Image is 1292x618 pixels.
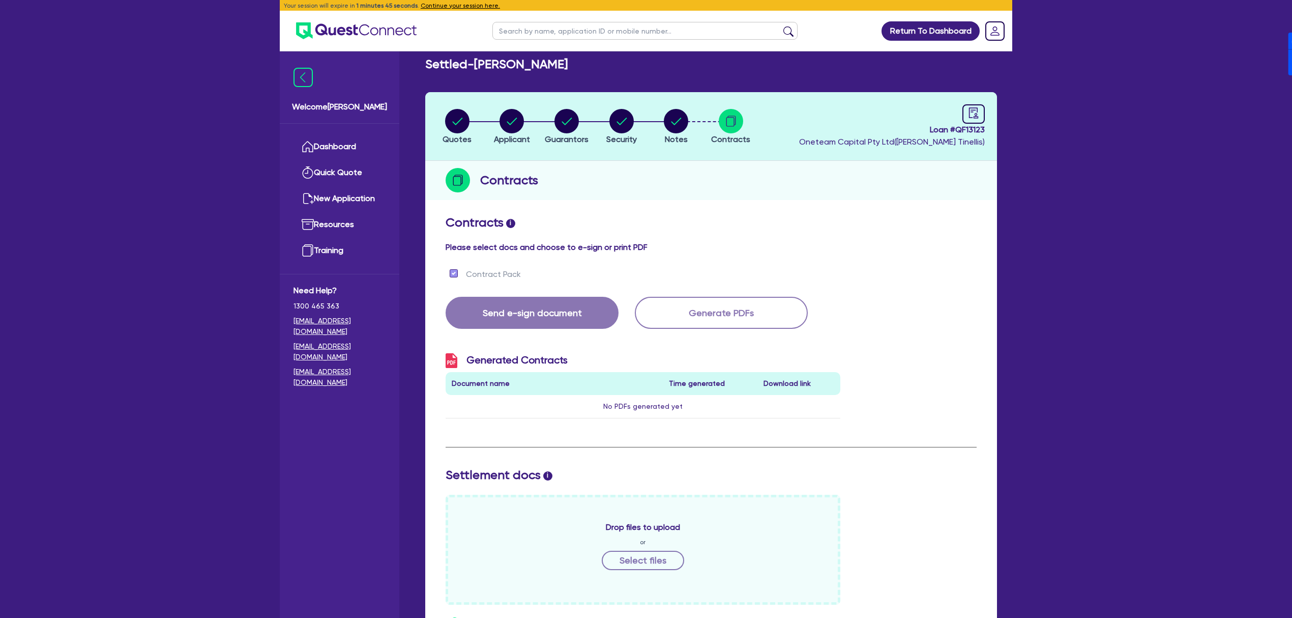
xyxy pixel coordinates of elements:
a: [EMAIL_ADDRESS][DOMAIN_NAME] [293,341,386,362]
th: Time generated [663,372,757,395]
a: [EMAIL_ADDRESS][DOMAIN_NAME] [293,367,386,388]
button: Generate PDFs [635,297,808,329]
span: Loan # QF13123 [799,124,985,136]
span: Welcome [PERSON_NAME] [292,101,387,113]
span: Drop files to upload [606,521,680,533]
th: Download link [757,372,840,395]
a: Dashboard [293,134,386,160]
button: Send e-sign document [446,297,619,329]
img: icon-menu-close [293,68,313,87]
td: No PDFs generated yet [446,395,840,418]
h2: Contracts [480,171,538,189]
span: Contracts [711,134,750,144]
th: Document name [446,372,663,395]
input: Search by name, application ID or mobile number... [492,22,798,40]
button: Applicant [493,108,531,146]
span: Quotes [443,134,472,144]
a: Dropdown toggle [982,18,1008,44]
img: icon-pdf [446,353,457,368]
span: Applicant [494,134,530,144]
h2: Contracts [446,215,977,230]
span: 1300 465 363 [293,301,386,312]
a: Training [293,238,386,264]
button: Security [606,108,637,146]
h2: Settlement docs [446,468,977,483]
a: Quick Quote [293,160,386,186]
span: Oneteam Capital Pty Ltd ( [PERSON_NAME] Tinellis ) [799,137,985,147]
img: resources [302,218,314,231]
span: or [640,538,645,547]
img: quick-quote [302,166,314,179]
button: Contracts [711,108,751,146]
button: Notes [663,108,689,146]
a: Resources [293,212,386,238]
img: new-application [302,192,314,205]
span: Security [606,134,637,144]
span: Notes [665,134,688,144]
span: i [543,471,552,481]
a: New Application [293,186,386,212]
span: i [506,219,515,228]
button: Select files [602,551,684,570]
span: Guarantors [545,134,589,144]
img: step-icon [446,168,470,192]
a: [EMAIL_ADDRESS][DOMAIN_NAME] [293,316,386,337]
img: quest-connect-logo-blue [296,22,417,39]
button: Continue your session here. [421,1,500,10]
span: audit [968,107,979,119]
label: Contract Pack [466,268,521,280]
h4: Please select docs and choose to e-sign or print PDF [446,242,977,252]
span: Need Help? [293,285,386,297]
h2: Settled - [PERSON_NAME] [425,57,568,72]
h3: Generated Contracts [446,353,840,368]
a: Return To Dashboard [882,21,980,41]
button: Quotes [442,108,472,146]
span: 1 minutes 45 seconds [357,2,418,9]
button: Guarantors [544,108,589,146]
img: training [302,244,314,257]
a: audit [962,104,985,124]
